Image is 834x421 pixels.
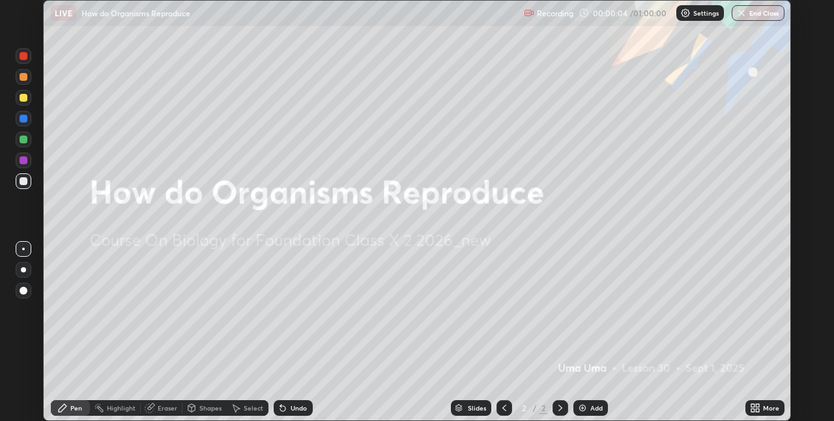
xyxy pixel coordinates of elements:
[81,8,190,18] p: How do Organisms Reproduce
[199,405,222,411] div: Shapes
[244,405,263,411] div: Select
[70,405,82,411] div: Pen
[55,8,72,18] p: LIVE
[524,8,534,18] img: recording.375f2c34.svg
[732,5,784,21] button: End Class
[736,8,747,18] img: end-class-cross
[158,405,177,411] div: Eraser
[533,404,537,412] div: /
[693,10,719,16] p: Settings
[680,8,691,18] img: class-settings-icons
[537,8,573,18] p: Recording
[517,404,530,412] div: 2
[590,405,603,411] div: Add
[107,405,136,411] div: Highlight
[468,405,486,411] div: Slides
[763,405,779,411] div: More
[291,405,307,411] div: Undo
[577,403,588,413] img: add-slide-button
[539,402,547,414] div: 2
